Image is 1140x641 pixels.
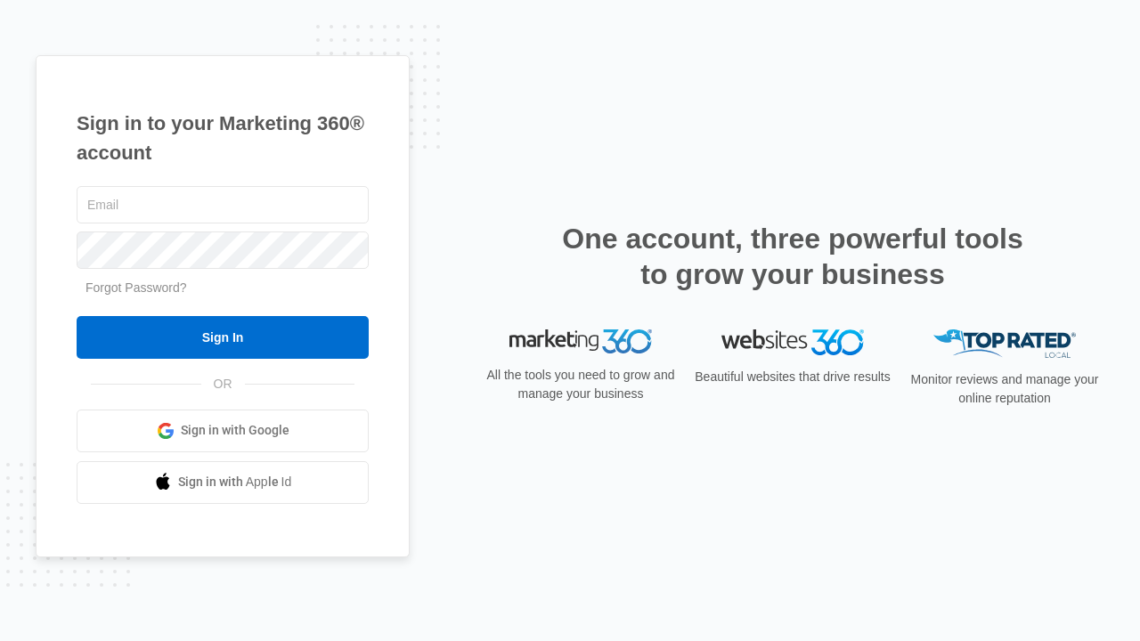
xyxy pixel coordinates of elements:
[905,370,1104,408] p: Monitor reviews and manage your online reputation
[178,473,292,491] span: Sign in with Apple Id
[721,329,864,355] img: Websites 360
[201,375,245,394] span: OR
[933,329,1076,359] img: Top Rated Local
[481,366,680,403] p: All the tools you need to grow and manage your business
[77,461,369,504] a: Sign in with Apple Id
[85,280,187,295] a: Forgot Password?
[557,221,1029,292] h2: One account, three powerful tools to grow your business
[77,316,369,359] input: Sign In
[181,421,289,440] span: Sign in with Google
[77,109,369,167] h1: Sign in to your Marketing 360® account
[693,368,892,386] p: Beautiful websites that drive results
[509,329,652,354] img: Marketing 360
[77,186,369,223] input: Email
[77,410,369,452] a: Sign in with Google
